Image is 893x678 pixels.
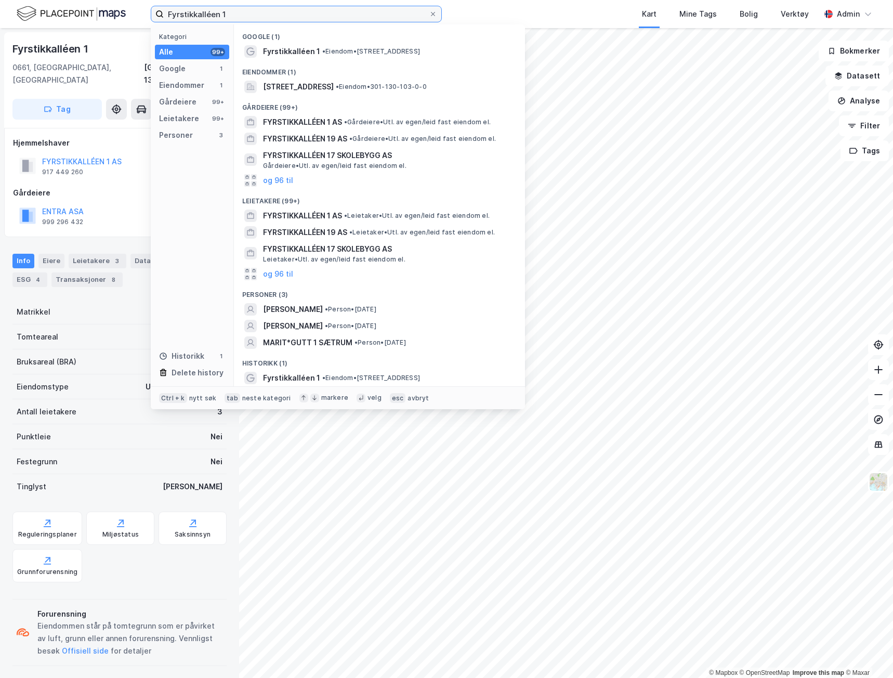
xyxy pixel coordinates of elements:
div: Personer (3) [234,282,525,301]
div: Hjemmelshaver [13,137,226,149]
button: Bokmerker [819,41,889,61]
div: Historikk [159,350,204,362]
div: [PERSON_NAME] [163,480,222,493]
div: 917 449 260 [42,168,83,176]
span: Gårdeiere • Utl. av egen/leid fast eiendom el. [263,162,406,170]
span: Leietaker • Utl. av egen/leid fast eiendom el. [263,255,405,264]
div: Delete history [172,367,224,379]
span: FYRSTIKKALLÉEN 19 AS [263,226,347,239]
div: Mine Tags [679,8,717,20]
div: Grunnforurensning [17,568,77,576]
div: Forurensning [37,608,222,620]
div: 4 [33,275,43,285]
span: Gårdeiere • Utl. av egen/leid fast eiendom el. [349,135,496,143]
div: Gårdeiere (99+) [234,95,525,114]
div: 99+ [211,98,225,106]
span: • [344,212,347,219]
div: Festegrunn [17,455,57,468]
div: Kart [642,8,656,20]
div: Info [12,254,34,268]
div: 8 [108,275,119,285]
span: [PERSON_NAME] [263,303,323,316]
button: og 96 til [263,174,293,187]
div: Saksinnsyn [175,530,211,539]
span: • [322,374,325,382]
button: Analyse [829,90,889,111]
span: Person • [DATE] [325,322,376,330]
span: Eiendom • [STREET_ADDRESS] [322,47,420,56]
div: Bruksareal (BRA) [17,356,76,368]
div: Leietakere (99+) [234,189,525,207]
span: Eiendom • [STREET_ADDRESS] [322,374,420,382]
div: Historikk (1) [234,351,525,370]
div: Bolig [740,8,758,20]
div: Eiere [38,254,64,268]
div: Eiendomstype [17,381,69,393]
span: • [322,47,325,55]
div: Punktleie [17,431,51,443]
img: logo.f888ab2527a4732fd821a326f86c7f29.svg [17,5,126,23]
div: 1 [217,64,225,73]
div: Alle [159,46,173,58]
a: Improve this map [793,669,844,676]
div: avbryt [408,394,429,402]
div: Admin [837,8,860,20]
div: velg [367,394,382,402]
div: Antall leietakere [17,406,76,418]
div: Reguleringsplaner [18,530,77,539]
div: neste kategori [242,394,291,402]
div: Personer [159,129,193,141]
div: 0661, [GEOGRAPHIC_DATA], [GEOGRAPHIC_DATA] [12,61,144,86]
span: Leietaker • Utl. av egen/leid fast eiendom el. [349,228,495,237]
div: Leietakere [159,112,199,125]
div: Kategori [159,33,229,41]
span: [PERSON_NAME] [263,320,323,332]
div: Tomteareal [17,331,58,343]
span: [STREET_ADDRESS] [263,81,334,93]
div: Kontrollprogram for chat [841,628,893,678]
span: • [325,305,328,313]
div: Gårdeiere [159,96,196,108]
button: og 96 til [263,268,293,280]
span: • [325,322,328,330]
div: Eiendommer (1) [234,60,525,79]
div: 1 [217,81,225,89]
div: ESG [12,272,47,287]
div: 3 [112,256,122,266]
img: Z [869,472,888,492]
button: Tags [841,140,889,161]
div: 99+ [211,114,225,123]
div: Leietakere [69,254,126,268]
span: • [344,118,347,126]
div: nytt søk [189,394,217,402]
div: Matrikkel [17,306,50,318]
span: Fyrstikkalléen 1 [263,372,320,384]
div: Ctrl + k [159,393,187,403]
div: Miljøstatus [102,530,139,539]
button: Datasett [825,66,889,86]
div: esc [390,393,406,403]
div: Eiendommer [159,79,204,92]
div: markere [321,394,348,402]
span: Person • [DATE] [354,338,406,347]
div: Google [159,62,186,75]
div: 99+ [211,48,225,56]
div: Google (1) [234,24,525,43]
div: Tinglyst [17,480,46,493]
span: • [349,135,352,142]
span: FYRSTIKKALLÉEN 1 AS [263,116,342,128]
input: Søk på adresse, matrikkel, gårdeiere, leietakere eller personer [164,6,429,22]
span: FYRSTIKKALLÉEN 17 SKOLEBYGG AS [263,149,513,162]
a: Mapbox [709,669,738,676]
button: Filter [839,115,889,136]
span: FYRSTIKKALLÉEN 17 SKOLEBYGG AS [263,243,513,255]
span: MARIT*GUTT 1 SÆTRUM [263,336,352,349]
div: Datasett [130,254,183,268]
span: Fyrstikkalléen 1 [263,45,320,58]
span: Leietaker • Utl. av egen/leid fast eiendom el. [344,212,490,220]
div: Gårdeiere [13,187,226,199]
a: OpenStreetMap [740,669,790,676]
span: • [336,83,339,90]
iframe: Chat Widget [841,628,893,678]
div: 1 [217,352,225,360]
